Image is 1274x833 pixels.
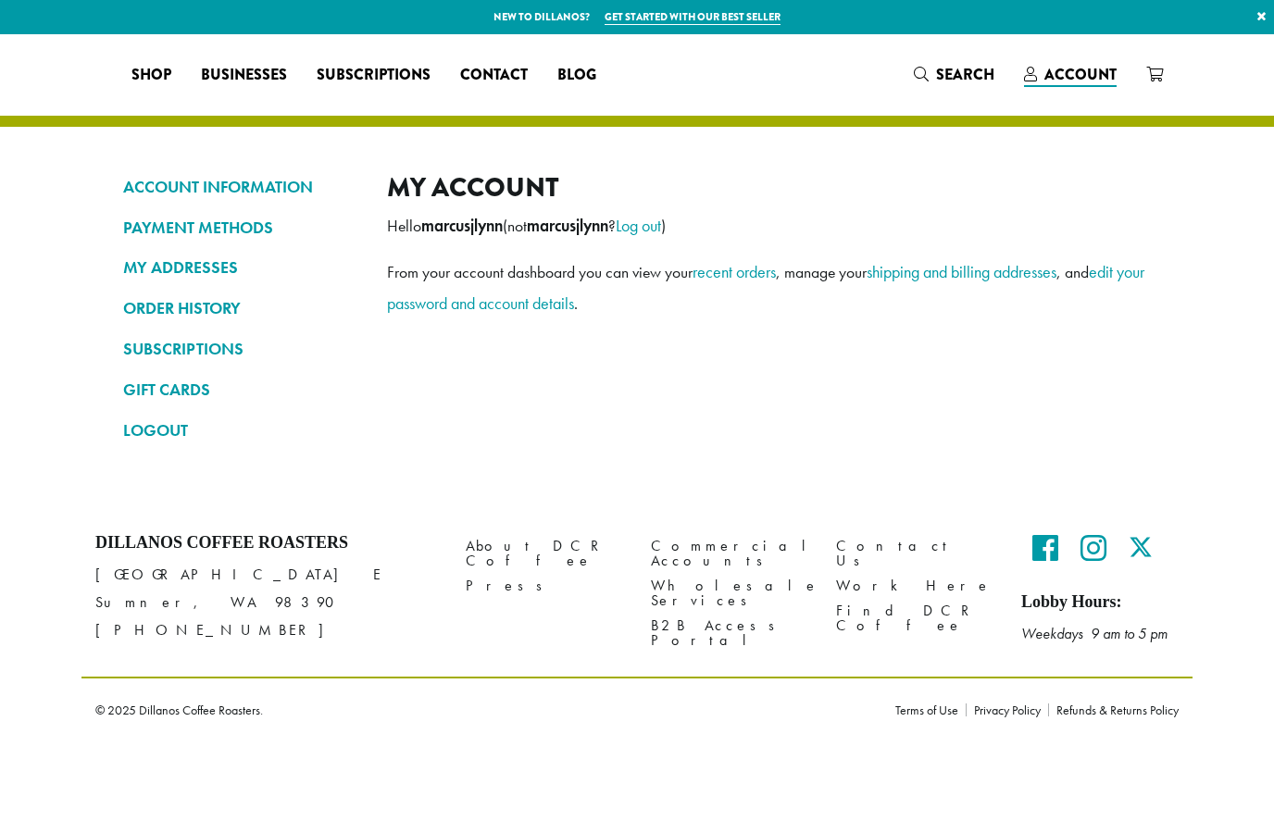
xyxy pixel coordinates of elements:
span: Account [1044,64,1117,85]
a: recent orders [693,261,776,282]
a: GIFT CARDS [123,374,359,405]
a: PAYMENT METHODS [123,212,359,243]
span: Contact [460,64,528,87]
a: Press [466,574,623,599]
a: Log out [616,215,661,236]
strong: marcusjlynn [421,216,503,236]
a: SUBSCRIPTIONS [123,333,359,365]
a: About DCR Coffee [466,533,623,573]
a: Contact Us [836,533,993,573]
a: Wholesale Services [651,574,808,614]
span: Search [936,64,994,85]
em: Weekdays 9 am to 5 pm [1021,624,1168,643]
a: ACCOUNT INFORMATION [123,171,359,203]
a: Find DCR Coffee [836,599,993,639]
span: Blog [557,64,596,87]
span: Shop [131,64,171,87]
h5: Lobby Hours: [1021,592,1179,613]
h4: Dillanos Coffee Roasters [95,533,438,553]
a: LOGOUT [123,415,359,446]
p: From your account dashboard you can view your , manage your , and . [387,256,1151,319]
a: Privacy Policy [966,703,1048,716]
a: Commercial Accounts [651,533,808,573]
a: Terms of Use [895,703,966,716]
span: Subscriptions [317,64,431,87]
a: Get started with our best seller [605,9,781,25]
a: Shop [117,60,186,90]
a: ORDER HISTORY [123,292,359,324]
nav: Account pages [123,171,359,461]
p: Hello (not ? ) [387,210,1151,242]
a: Refunds & Returns Policy [1048,703,1179,716]
a: B2B Access Portal [651,614,808,653]
a: Work Here [836,574,993,599]
p: [GEOGRAPHIC_DATA] E Sumner, WA 98390 [PHONE_NUMBER] [95,561,438,644]
strong: marcusjlynn [527,216,608,236]
a: shipping and billing addresses [867,261,1056,282]
a: Search [899,59,1009,90]
h2: My account [387,171,1151,204]
span: Businesses [201,64,287,87]
p: © 2025 Dillanos Coffee Roasters. [95,703,868,716]
a: MY ADDRESSES [123,252,359,283]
